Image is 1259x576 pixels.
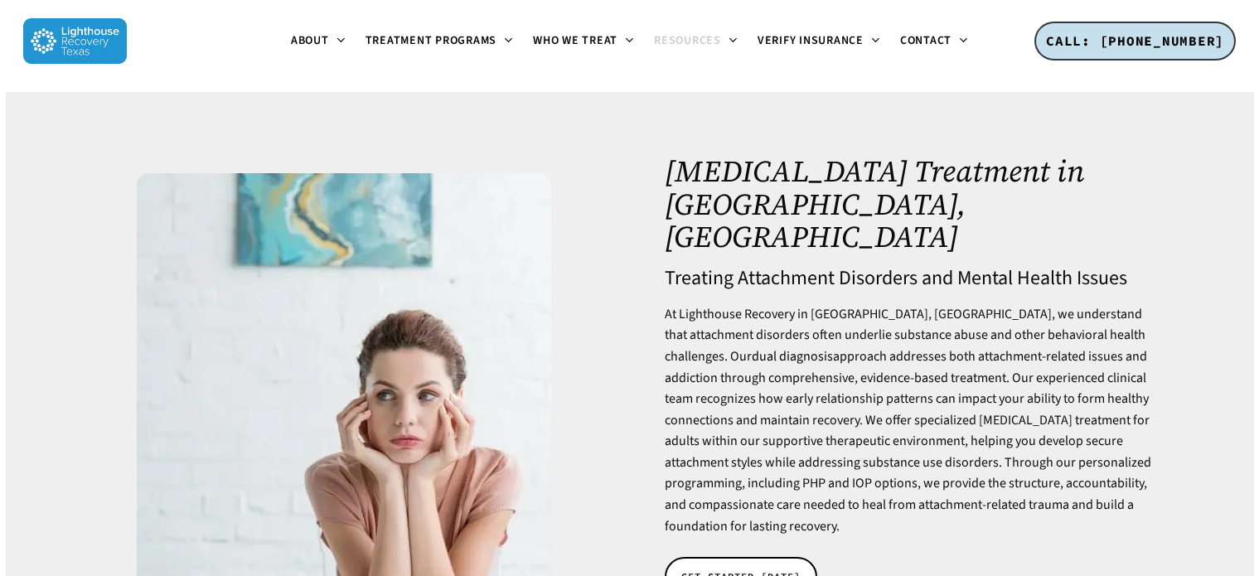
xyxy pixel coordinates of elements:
img: Lighthouse Recovery Texas [23,18,127,64]
a: About [281,35,356,48]
span: Contact [900,32,952,49]
a: Who We Treat [523,35,644,48]
h4: Treating Attachment Disorders and Mental Health Issues [665,268,1166,289]
a: dual diagnosis [752,347,833,365]
a: Treatment Programs [356,35,524,48]
a: Contact [890,35,978,48]
span: Treatment Programs [366,32,497,49]
a: Verify Insurance [748,35,890,48]
p: At Lighthouse Recovery in [GEOGRAPHIC_DATA], [GEOGRAPHIC_DATA], we understand that attachment dis... [665,304,1166,538]
span: Who We Treat [533,32,617,49]
h1: [MEDICAL_DATA] Treatment in [GEOGRAPHIC_DATA], [GEOGRAPHIC_DATA] [665,155,1166,254]
a: CALL: [PHONE_NUMBER] [1034,22,1236,61]
span: Verify Insurance [758,32,864,49]
span: Resources [654,32,721,49]
span: CALL: [PHONE_NUMBER] [1046,32,1224,49]
a: Resources [644,35,748,48]
span: About [291,32,329,49]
